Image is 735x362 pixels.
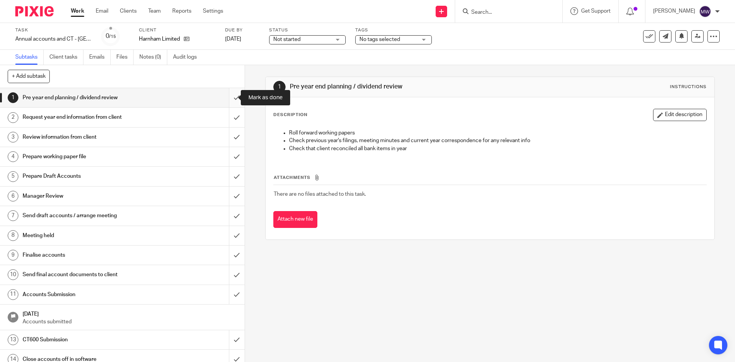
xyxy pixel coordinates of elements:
[203,7,223,15] a: Settings
[8,334,18,345] div: 13
[139,35,180,43] p: Harnham Limited
[23,289,155,300] h1: Accounts Submission
[269,27,346,33] label: Status
[23,131,155,143] h1: Review information from client
[8,191,18,201] div: 6
[148,7,161,15] a: Team
[8,112,18,123] div: 2
[225,36,241,42] span: [DATE]
[173,50,203,65] a: Audit logs
[653,7,695,15] p: [PERSON_NAME]
[273,37,301,42] span: Not started
[289,145,706,152] p: Check that client reconciled all bank items in year
[23,249,155,261] h1: Finalise accounts
[670,84,707,90] div: Instructions
[23,318,237,326] p: Accounts submitted
[120,7,137,15] a: Clients
[225,27,260,33] label: Due by
[23,230,155,241] h1: Meeting held
[355,27,432,33] label: Tags
[653,109,707,121] button: Edit description
[23,269,155,280] h1: Send final account documents to client
[8,171,18,182] div: 5
[273,211,317,228] button: Attach new file
[15,35,92,43] div: Annual accounts and CT - [GEOGRAPHIC_DATA]
[8,132,18,143] div: 3
[8,230,18,241] div: 8
[15,6,54,16] img: Pixie
[109,34,116,39] small: /15
[139,27,216,33] label: Client
[289,137,706,144] p: Check previous year's filings, meeting minutes and current year correspondence for any relevant info
[289,129,706,137] p: Roll forward working papers
[23,151,155,162] h1: Prepare working paper file
[172,7,191,15] a: Reports
[273,112,307,118] p: Description
[23,111,155,123] h1: Request year end information from client
[49,50,83,65] a: Client tasks
[15,50,44,65] a: Subtasks
[23,308,237,318] h1: [DATE]
[8,289,18,300] div: 11
[15,35,92,43] div: Annual accounts and CT - UK
[23,170,155,182] h1: Prepare Draft Accounts
[139,50,167,65] a: Notes (0)
[15,27,92,33] label: Task
[8,269,18,280] div: 10
[274,192,366,197] span: There are no files attached to this task.
[71,7,84,15] a: Work
[106,32,116,41] div: 0
[8,92,18,103] div: 1
[273,81,286,93] div: 1
[23,334,155,346] h1: CT600 Submission
[274,175,310,180] span: Attachments
[8,70,50,83] button: + Add subtask
[23,210,155,221] h1: Send draft accounts / arrange meeting
[470,9,539,16] input: Search
[359,37,400,42] span: No tags selected
[8,250,18,260] div: 9
[23,92,155,103] h1: Pre year end planning / dividend review
[8,151,18,162] div: 4
[290,83,506,91] h1: Pre year end planning / dividend review
[96,7,108,15] a: Email
[116,50,134,65] a: Files
[581,8,611,14] span: Get Support
[8,210,18,221] div: 7
[89,50,111,65] a: Emails
[23,190,155,202] h1: Manager Review
[699,5,711,18] img: svg%3E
